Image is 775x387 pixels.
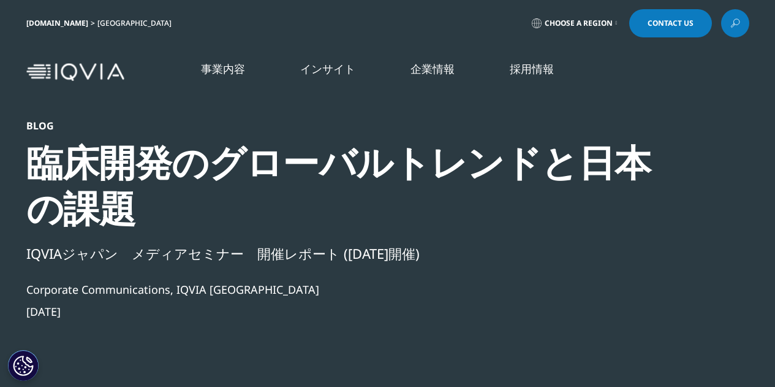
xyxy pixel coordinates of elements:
div: Corporate Communications, IQVIA [GEOGRAPHIC_DATA] [26,282,683,297]
span: Choose a Region [545,18,613,28]
div: [DATE] [26,304,683,319]
div: IQVIAジャパン メディアセミナー 開催レポート ([DATE]開催) [26,243,683,264]
div: Blog [26,120,683,132]
a: Contact Us [629,9,712,37]
a: インサイト [300,61,355,77]
button: Cookie 設定 [8,350,39,381]
span: Contact Us [648,20,694,27]
a: 事業内容 [201,61,245,77]
nav: Primary [129,43,749,101]
a: [DOMAIN_NAME] [26,18,88,28]
a: 採用情報 [510,61,554,77]
div: [GEOGRAPHIC_DATA] [97,18,176,28]
div: 臨床開発のグローバルトレンドと日本の課題 [26,139,683,231]
a: 企業情報 [410,61,455,77]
